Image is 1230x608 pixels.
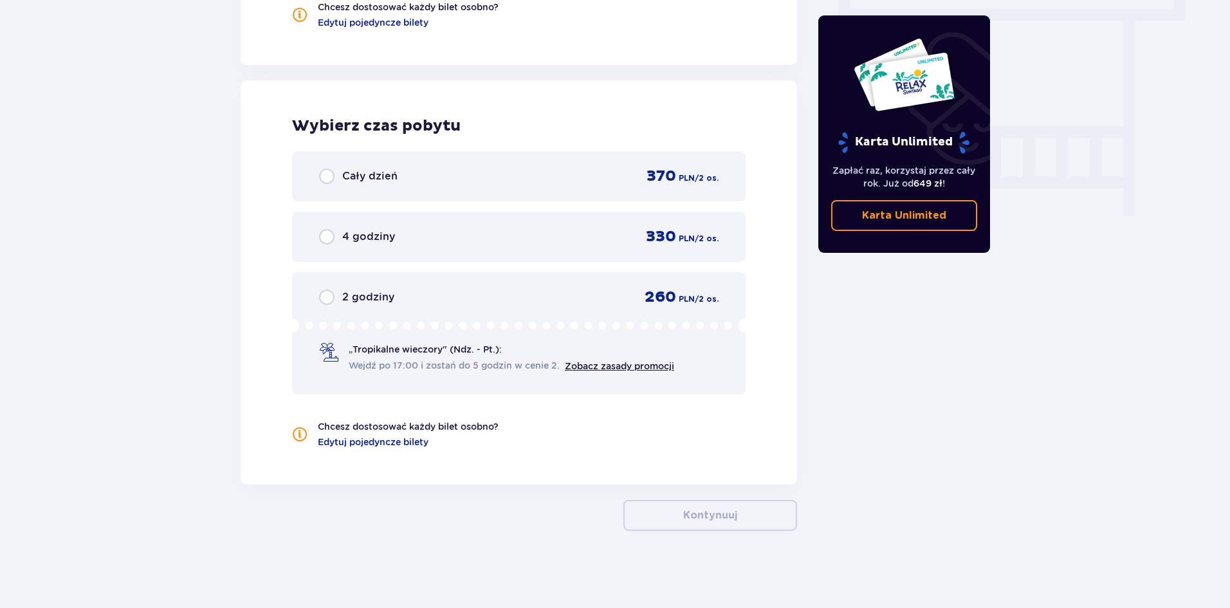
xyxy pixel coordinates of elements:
h2: Wybierz czas pobytu [292,116,746,136]
span: / 2 os. [695,233,719,244]
p: Chcesz dostosować każdy bilet osobno? [318,1,499,14]
p: Karta Unlimited [862,208,946,223]
img: Dwie karty całoroczne do Suntago z napisem 'UNLIMITED RELAX', na białym tle z tropikalnymi liśćmi... [853,37,955,112]
p: Chcesz dostosować każdy bilet osobno? [318,420,499,433]
button: Kontynuuj [623,500,797,531]
a: Zobacz zasady promocji [565,361,674,371]
p: Zapłać raz, korzystaj przez cały rok. Już od ! [831,164,978,190]
span: „Tropikalne wieczory" (Ndz. - Pt.): [349,343,502,356]
p: Kontynuuj [683,508,737,522]
span: PLN [679,172,695,184]
span: 2 godziny [342,290,394,304]
span: 260 [645,288,676,307]
p: Karta Unlimited [837,131,971,154]
span: PLN [679,293,695,305]
span: 330 [646,227,676,246]
a: Karta Unlimited [831,200,978,231]
a: Edytuj pojedyncze bilety [318,16,428,29]
span: Wejdź po 17:00 i zostań do 5 godzin w cenie 2. [349,359,560,372]
span: 370 [647,167,676,186]
span: Cały dzień [342,169,398,183]
a: Edytuj pojedyncze bilety [318,436,428,448]
span: / 2 os. [695,172,719,184]
span: 4 godziny [342,230,395,244]
span: PLN [679,233,695,244]
span: / 2 os. [695,293,719,305]
span: 649 zł [913,178,942,189]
